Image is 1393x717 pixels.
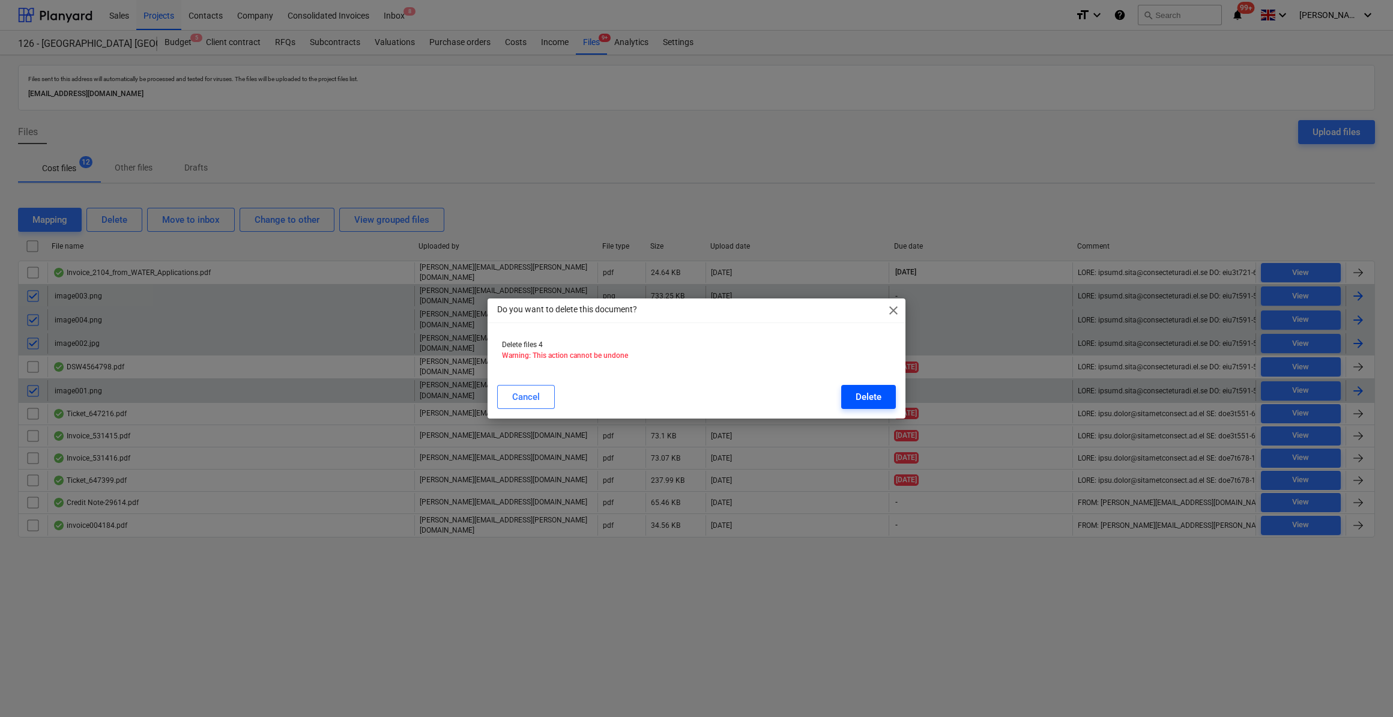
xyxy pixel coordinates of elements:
[1333,659,1393,717] iframe: Chat Widget
[502,340,891,350] p: Delete files 4
[497,385,555,409] button: Cancel
[512,389,540,405] div: Cancel
[502,351,891,361] p: Warning: This action cannot be undone
[856,389,881,405] div: Delete
[886,303,901,318] span: close
[497,303,637,316] p: Do you want to delete this document?
[841,385,896,409] button: Delete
